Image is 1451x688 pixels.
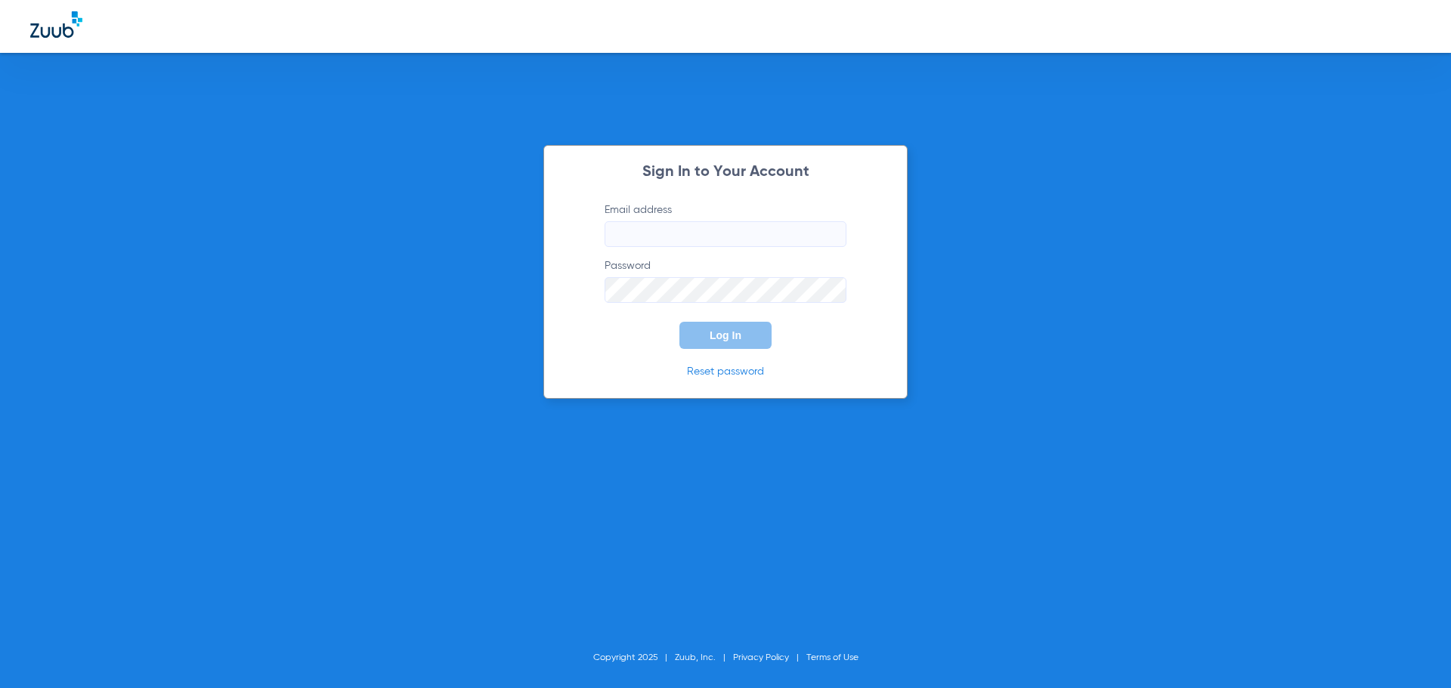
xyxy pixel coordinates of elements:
span: Log In [710,329,741,341]
label: Email address [605,202,846,247]
h2: Sign In to Your Account [582,165,869,180]
li: Copyright 2025 [593,650,675,665]
button: Log In [679,322,772,349]
a: Privacy Policy [733,653,789,662]
label: Password [605,258,846,303]
img: Zuub Logo [30,11,82,38]
input: Password [605,277,846,303]
a: Reset password [687,366,764,377]
li: Zuub, Inc. [675,650,733,665]
a: Terms of Use [806,653,859,662]
input: Email address [605,221,846,247]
